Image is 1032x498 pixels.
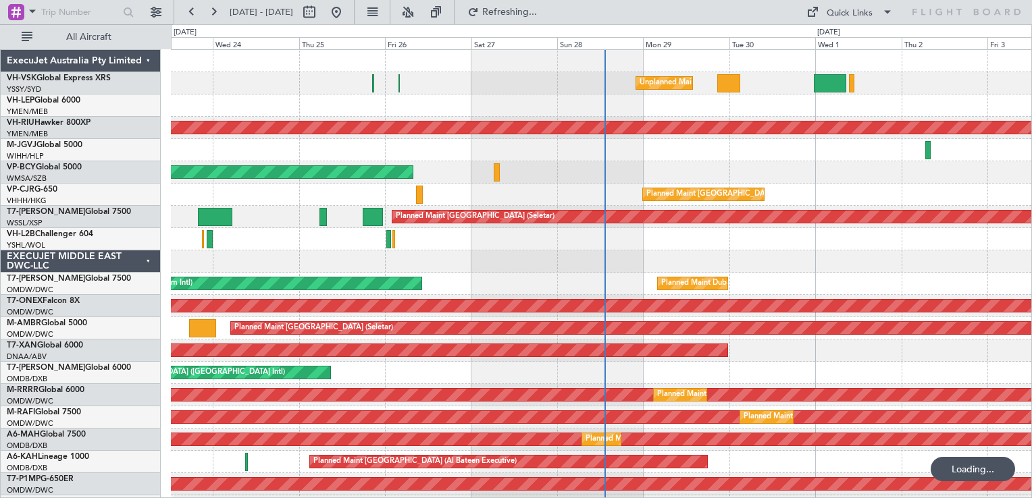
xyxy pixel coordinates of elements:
div: Planned Maint [GEOGRAPHIC_DATA] (Seletar) [234,318,393,338]
a: YSSY/SYD [7,84,41,94]
a: VH-VSKGlobal Express XRS [7,74,111,82]
span: VP-CJR [7,186,34,194]
span: T7-[PERSON_NAME] [7,275,85,283]
span: Refreshing... [482,7,538,17]
span: M-RAFI [7,408,35,416]
div: Loading... [931,457,1015,481]
span: VH-L2B [7,230,35,238]
a: T7-[PERSON_NAME]Global 7500 [7,275,131,283]
a: VP-BCYGlobal 5000 [7,163,82,171]
div: Quick Links [827,7,873,20]
div: Sun 28 [557,37,643,49]
a: OMDW/DWC [7,329,53,339]
span: All Aircraft [35,32,143,42]
span: T7-XAN [7,341,37,350]
a: A6-KAHLineage 1000 [7,453,89,461]
div: Thu 25 [299,37,385,49]
div: Mon 29 [643,37,729,49]
a: VH-RIUHawker 800XP [7,119,91,127]
a: VP-CJRG-650 [7,186,57,194]
a: OMDB/DXB [7,463,47,473]
span: M-RRRR [7,386,38,394]
span: [DATE] - [DATE] [230,6,293,18]
a: OMDW/DWC [7,307,53,317]
span: T7-[PERSON_NAME] [7,208,85,216]
a: M-AMBRGlobal 5000 [7,319,87,327]
div: Planned Maint [GEOGRAPHIC_DATA] ([GEOGRAPHIC_DATA] Intl) [586,429,811,449]
div: Planned Maint Dubai (Al Maktoum Intl) [657,385,790,405]
a: T7-ONEXFalcon 8X [7,297,80,305]
span: M-JGVJ [7,141,36,149]
a: DNAA/ABV [7,352,47,362]
button: Quick Links [800,1,900,23]
input: Trip Number [41,2,119,22]
a: YSHL/WOL [7,240,45,250]
a: T7-P1MPG-650ER [7,475,74,483]
div: Sat 27 [471,37,557,49]
a: OMDW/DWC [7,396,53,406]
a: M-RAFIGlobal 7500 [7,408,81,416]
a: A6-MAHGlobal 7500 [7,431,86,439]
div: Tue 30 [729,37,815,49]
div: Wed 24 [213,37,299,49]
span: VH-RIU [7,119,34,127]
span: A6-MAH [7,431,40,439]
div: Unplanned Maint Sydney ([PERSON_NAME] Intl) [640,73,806,93]
a: M-RRRRGlobal 6000 [7,386,84,394]
a: OMDW/DWC [7,418,53,428]
span: T7-P1MP [7,475,41,483]
div: [DATE] [817,27,840,38]
a: WIHH/HLP [7,151,44,161]
div: Planned Maint [GEOGRAPHIC_DATA] ([GEOGRAPHIC_DATA] Intl) [646,184,872,204]
a: M-JGVJGlobal 5000 [7,141,82,149]
span: A6-KAH [7,453,38,461]
a: VHHH/HKG [7,196,47,206]
button: Refreshing... [461,1,542,23]
a: T7-XANGlobal 6000 [7,341,83,350]
div: Thu 2 [902,37,987,49]
div: [DATE] [174,27,197,38]
div: Planned Maint [GEOGRAPHIC_DATA] (Seletar) [396,206,554,227]
div: Fri 26 [385,37,471,49]
a: YMEN/MEB [7,129,48,139]
div: Planned Maint [GEOGRAPHIC_DATA] ([GEOGRAPHIC_DATA] Intl) [59,362,285,383]
span: VP-BCY [7,163,36,171]
a: VH-L2BChallenger 604 [7,230,93,238]
a: T7-[PERSON_NAME]Global 7500 [7,208,131,216]
a: YMEN/MEB [7,107,48,117]
button: All Aircraft [15,26,147,48]
span: VH-VSK [7,74,36,82]
span: T7-ONEX [7,297,43,305]
a: WMSA/SZB [7,173,47,184]
a: OMDW/DWC [7,285,53,295]
a: T7-[PERSON_NAME]Global 6000 [7,364,131,372]
div: Planned Maint Dubai (Al Maktoum Intl) [661,273,794,294]
a: WSSL/XSP [7,218,43,228]
div: Wed 1 [815,37,901,49]
span: T7-[PERSON_NAME] [7,364,85,372]
span: M-AMBR [7,319,41,327]
a: OMDW/DWC [7,485,53,495]
div: Planned Maint Dubai (Al Maktoum Intl) [744,407,877,427]
a: VH-LEPGlobal 6000 [7,96,80,105]
span: VH-LEP [7,96,34,105]
div: Planned Maint [GEOGRAPHIC_DATA] (Al Bateen Executive) [313,451,517,472]
a: OMDB/DXB [7,441,47,451]
a: OMDB/DXB [7,374,47,384]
